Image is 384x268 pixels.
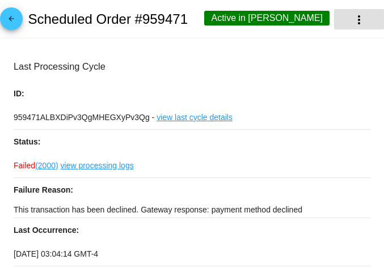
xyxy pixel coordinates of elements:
p: ID: [14,82,370,105]
p: Status: [14,130,370,154]
p: Last Occurrence: [14,218,370,242]
div: Active in [PERSON_NAME] [204,11,330,25]
span: 959471ALBXDiPv3QgMHEGXyPv3Qg - [14,113,154,122]
a: view processing logs [61,154,134,177]
a: view last cycle details [157,105,233,129]
h2: Scheduled Order #959471 [28,11,188,27]
mat-icon: arrow_back [5,15,18,28]
a: (2000) [35,154,58,177]
span: [DATE] 03:04:14 GMT-4 [14,249,98,258]
h3: Last Processing Cycle [14,61,370,72]
span: Failed [14,161,58,170]
p: This transaction has been declined. Gateway response: payment method declined [14,202,370,218]
mat-icon: more_vert [352,13,366,27]
p: Failure Reason: [14,178,370,202]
